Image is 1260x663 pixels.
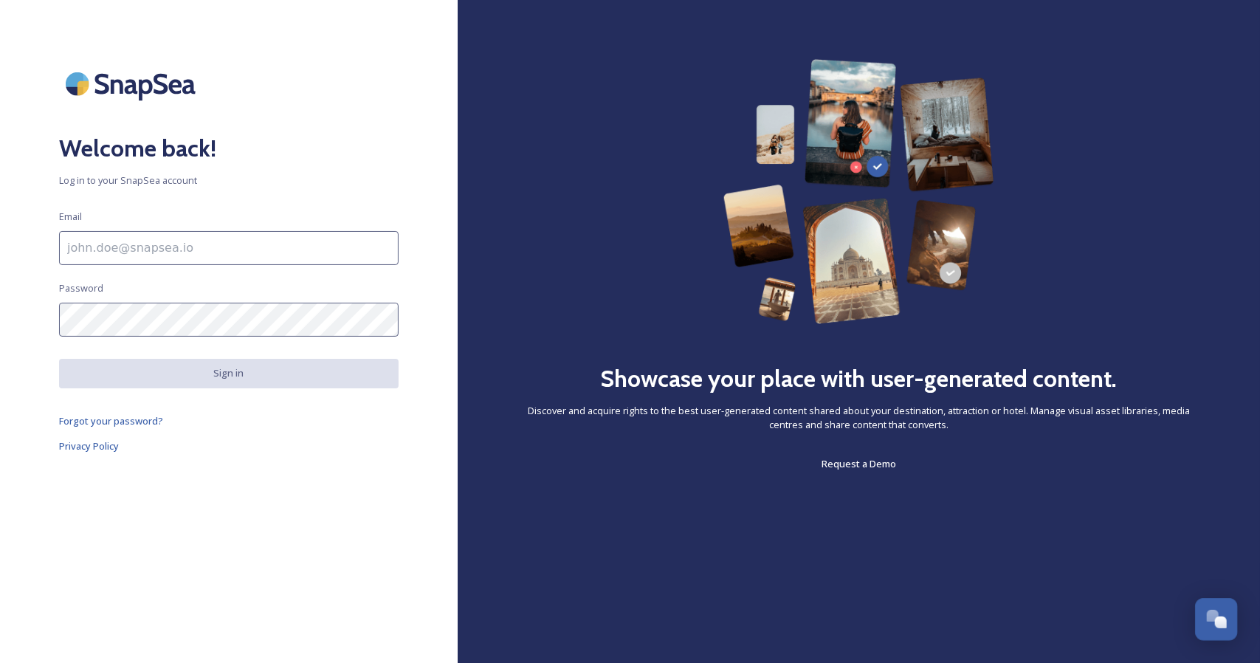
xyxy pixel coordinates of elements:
button: Open Chat [1195,598,1238,641]
img: SnapSea Logo [59,59,207,109]
span: Email [59,210,82,224]
h2: Welcome back! [59,131,399,166]
span: Password [59,281,103,295]
span: Request a Demo [822,457,896,470]
a: Request a Demo [822,455,896,473]
h2: Showcase your place with user-generated content. [601,361,1118,396]
span: Log in to your SnapSea account [59,174,399,188]
input: john.doe@snapsea.io [59,231,399,265]
button: Sign in [59,359,399,388]
span: Discover and acquire rights to the best user-generated content shared about your destination, att... [517,404,1201,432]
img: 63b42ca75bacad526042e722_Group%20154-p-800.png [723,59,994,324]
a: Privacy Policy [59,437,399,455]
span: Forgot your password? [59,414,163,427]
a: Forgot your password? [59,412,399,430]
span: Privacy Policy [59,439,119,453]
